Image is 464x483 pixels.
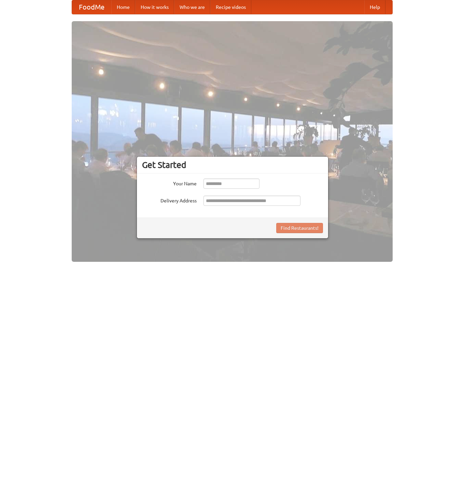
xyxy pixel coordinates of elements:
[135,0,174,14] a: How it works
[142,196,197,204] label: Delivery Address
[174,0,210,14] a: Who we are
[276,223,323,233] button: Find Restaurants!
[72,0,111,14] a: FoodMe
[210,0,251,14] a: Recipe videos
[111,0,135,14] a: Home
[364,0,385,14] a: Help
[142,160,323,170] h3: Get Started
[142,179,197,187] label: Your Name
